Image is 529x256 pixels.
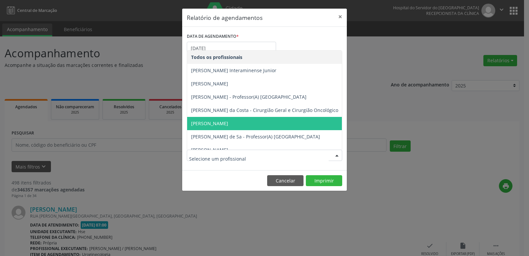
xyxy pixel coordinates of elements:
span: [PERSON_NAME] - Professor(A) [GEOGRAPHIC_DATA] [191,94,306,100]
span: [PERSON_NAME] da Costa - Cirurgião Geral e Cirurgião Oncológico [191,107,338,113]
label: DATA DE AGENDAMENTO [187,31,239,42]
h5: Relatório de agendamentos [187,13,263,22]
span: [PERSON_NAME] [191,80,228,87]
span: [PERSON_NAME] [191,120,228,127]
input: Selecione um profissional [189,152,329,165]
span: [PERSON_NAME] Interaminense Junior [191,67,276,74]
span: [PERSON_NAME] [191,147,228,153]
button: Close [334,9,347,25]
button: Imprimir [306,175,342,186]
span: Todos os profissionais [191,54,242,60]
input: Selecione uma data ou intervalo [187,42,276,55]
button: Cancelar [267,175,304,186]
span: [PERSON_NAME] de Sa - Professor(A) [GEOGRAPHIC_DATA] [191,133,320,140]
